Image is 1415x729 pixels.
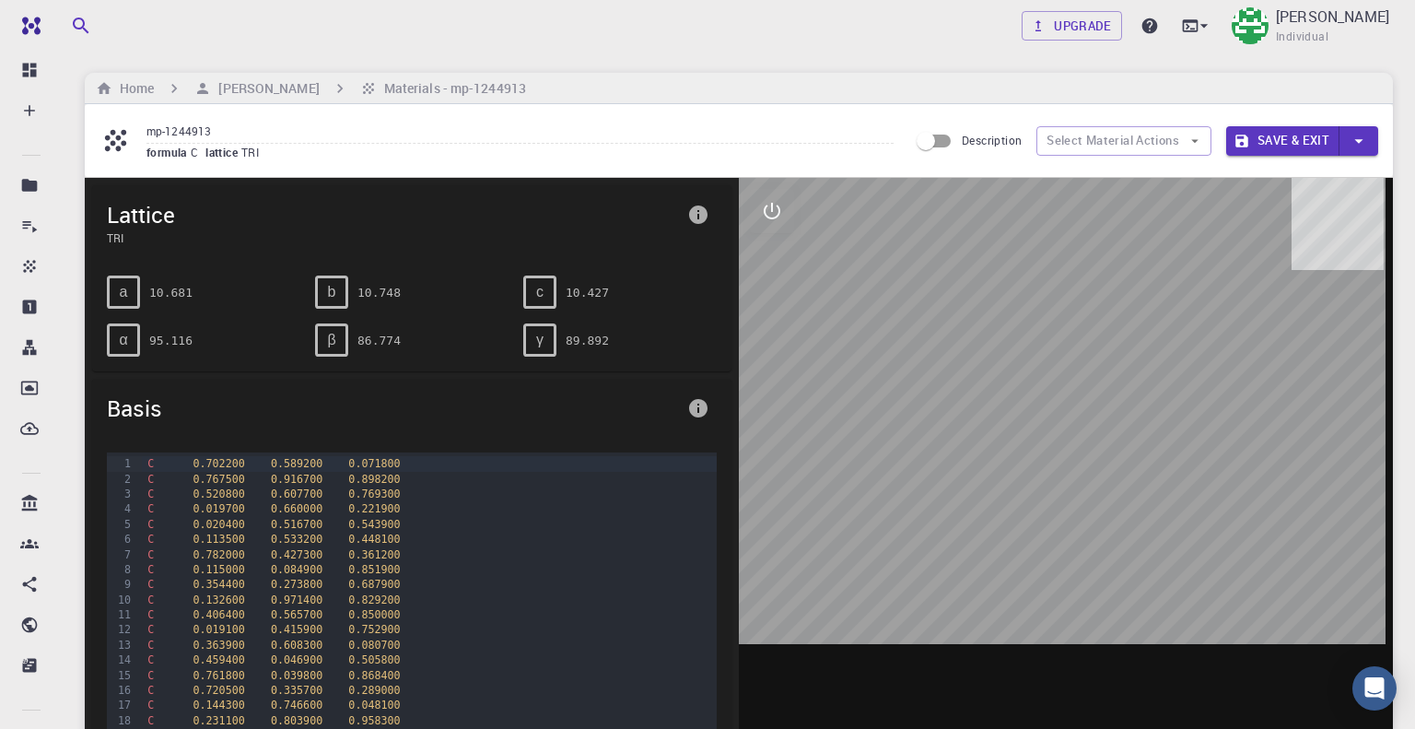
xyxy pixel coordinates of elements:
[193,488,244,500] span: 0.520800
[193,502,244,515] span: 0.019700
[680,196,717,233] button: info
[112,78,154,99] h6: Home
[211,78,319,99] h6: [PERSON_NAME]
[147,714,154,727] span: C
[271,684,322,697] span: 0.335700
[193,563,244,576] span: 0.115000
[193,594,244,606] span: 0.132600
[107,638,134,653] div: 13
[205,145,241,159] span: lattice
[92,78,530,99] nav: breadcrumb
[193,578,244,591] span: 0.354400
[348,594,400,606] span: 0.829200
[193,548,244,561] span: 0.782000
[1036,126,1211,156] button: Select Material Actions
[147,578,154,591] span: C
[357,276,401,309] pre: 10.748
[107,501,134,516] div: 4
[37,13,103,29] span: Support
[193,518,244,531] span: 0.020400
[193,699,244,711] span: 0.144300
[193,669,244,682] span: 0.761800
[147,457,154,470] span: C
[271,714,322,727] span: 0.803900
[348,548,400,561] span: 0.361200
[107,547,134,562] div: 7
[147,653,154,666] span: C
[119,332,127,348] span: α
[147,473,154,486] span: C
[120,284,128,300] span: a
[348,473,400,486] span: 0.898200
[107,577,134,592] div: 9
[962,133,1022,147] span: Description
[193,608,244,621] span: 0.406400
[147,623,154,636] span: C
[348,502,400,515] span: 0.221900
[147,548,154,561] span: C
[348,488,400,500] span: 0.769300
[107,607,134,622] div: 11
[271,669,322,682] span: 0.039800
[1226,126,1339,156] button: Save & Exit
[147,699,154,711] span: C
[107,562,134,577] div: 8
[566,324,609,357] pre: 89.892
[107,622,134,637] div: 12
[566,276,609,309] pre: 10.427
[271,502,322,515] span: 0.660000
[193,714,244,727] span: 0.231100
[271,533,322,546] span: 0.533200
[107,683,134,698] div: 16
[147,608,154,621] span: C
[1276,28,1328,46] span: Individual
[357,324,401,357] pre: 86.774
[271,548,322,561] span: 0.427300
[536,284,544,300] span: c
[107,472,134,487] div: 2
[348,563,400,576] span: 0.851900
[271,457,322,470] span: 0.589200
[107,668,134,683] div: 15
[271,639,322,652] span: 0.608300
[271,473,322,486] span: 0.916700
[377,78,526,99] h6: Materials - mp-1244913
[348,653,400,666] span: 0.505800
[680,390,717,427] button: info
[348,714,400,727] span: 0.958300
[193,533,244,546] span: 0.113500
[348,608,400,621] span: 0.850000
[147,684,154,697] span: C
[271,608,322,621] span: 0.565700
[271,594,322,606] span: 0.971400
[107,229,680,246] span: TRI
[107,456,134,471] div: 1
[271,518,322,531] span: 0.516700
[348,699,400,711] span: 0.048100
[191,145,205,159] span: C
[147,639,154,652] span: C
[1232,7,1269,44] img: Mary Quenie Velasco
[15,17,41,35] img: logo
[193,639,244,652] span: 0.363900
[271,623,322,636] span: 0.415900
[193,684,244,697] span: 0.720500
[107,653,134,667] div: 14
[147,533,154,546] span: C
[348,457,400,470] span: 0.071800
[348,623,400,636] span: 0.752900
[327,332,335,348] span: β
[271,488,322,500] span: 0.607700
[348,669,400,682] span: 0.868400
[147,594,154,606] span: C
[146,145,191,159] span: formula
[193,457,244,470] span: 0.702200
[193,653,244,666] span: 0.459400
[147,563,154,576] span: C
[193,473,244,486] span: 0.767500
[147,488,154,500] span: C
[1022,11,1122,41] a: Upgrade
[107,698,134,712] div: 17
[348,639,400,652] span: 0.080700
[149,324,193,357] pre: 95.116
